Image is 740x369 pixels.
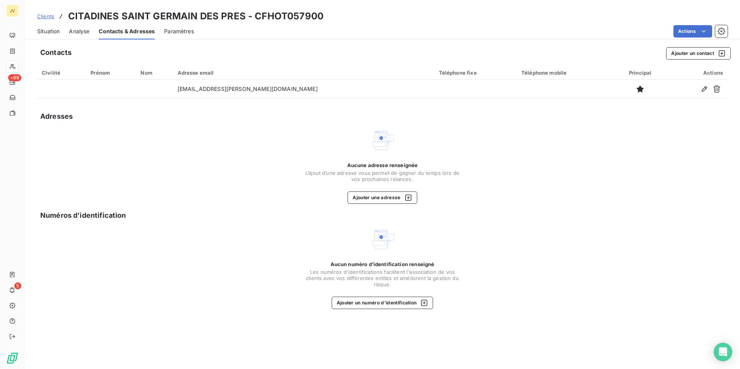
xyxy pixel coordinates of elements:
[305,269,460,287] span: Les numéros d'identifications facilitent l'association de vos clients avec vos différentes entité...
[673,70,723,76] div: Actions
[42,70,81,76] div: Civilité
[99,27,155,35] span: Contacts & Adresses
[714,343,732,361] div: Open Intercom Messenger
[305,170,460,182] span: L’ajout d’une adresse vous permet de gagner du temps lors de vos prochaines relances.
[666,47,731,60] button: Ajouter un contact
[6,5,19,17] div: JV
[439,70,512,76] div: Téléphone fixe
[178,70,430,76] div: Adresse email
[348,191,417,204] button: Ajouter une adresse
[40,47,72,58] h5: Contacts
[6,76,18,88] a: +99
[8,74,21,81] span: +99
[37,13,54,19] span: Clients
[370,128,395,153] img: Empty state
[332,297,433,309] button: Ajouter un numéro d’identification
[14,282,21,289] span: 5
[37,12,54,20] a: Clients
[173,80,434,98] td: [EMAIL_ADDRESS][PERSON_NAME][DOMAIN_NAME]
[140,70,168,76] div: Nom
[68,9,324,23] h3: CITADINES SAINT GERMAIN DES PRES - CFHOT057900
[91,70,131,76] div: Prénom
[40,210,126,221] h5: Numéros d’identification
[617,70,663,76] div: Principal
[673,25,712,38] button: Actions
[521,70,608,76] div: Téléphone mobile
[6,352,19,364] img: Logo LeanPay
[40,111,73,122] h5: Adresses
[164,27,194,35] span: Paramètres
[69,27,89,35] span: Analyse
[37,27,60,35] span: Situation
[331,261,435,267] span: Aucun numéro d’identification renseigné
[370,227,395,252] img: Empty state
[347,162,418,168] span: Aucune adresse renseignée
